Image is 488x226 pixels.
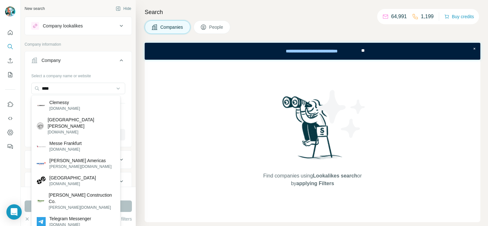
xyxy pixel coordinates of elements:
[50,106,80,111] p: [DOMAIN_NAME]
[37,142,46,151] img: Messe Frankfurt
[5,27,15,38] button: Quick start
[5,113,15,124] button: Use Surfe API
[50,140,82,147] p: Messe Frankfurt
[5,41,15,52] button: Search
[31,71,125,79] div: Select a company name or website
[50,164,112,169] p: [PERSON_NAME][DOMAIN_NAME]
[6,204,22,220] div: Open Intercom Messenger
[50,147,82,152] p: [DOMAIN_NAME]
[25,41,132,47] p: Company information
[37,217,46,226] img: Telegram Messenger
[49,205,115,210] p: [PERSON_NAME][DOMAIN_NAME]
[391,13,407,20] p: 64,991
[49,192,115,205] p: [PERSON_NAME] Construction Co.
[5,127,15,138] button: Dashboard
[43,23,83,29] div: Company lookalikes
[25,174,132,189] button: HQ location
[421,13,434,20] p: 1,199
[25,152,132,167] button: Industry
[50,215,91,222] p: Telegram Messenger
[25,18,132,34] button: Company lookalikes
[37,162,46,165] img: Messer Americas
[50,157,112,164] p: [PERSON_NAME] Americas
[5,6,15,17] img: Avatar
[279,94,346,166] img: Surfe Illustration - Woman searching with binoculars
[37,197,45,205] img: Messer Construction Co.
[296,181,334,186] span: applying Filters
[37,176,46,185] img: Messiah College
[50,175,96,181] p: [GEOGRAPHIC_DATA]
[25,216,43,222] button: Clear
[25,53,132,71] button: Company
[5,99,15,110] button: Use Surfe on LinkedIn
[50,181,96,187] p: [DOMAIN_NAME]
[313,85,370,143] img: Surfe Illustration - Stars
[160,24,184,30] span: Companies
[111,4,136,13] button: Hide
[48,129,115,135] p: [DOMAIN_NAME]
[444,12,474,21] button: Buy credits
[37,104,46,107] img: Clemessy
[50,99,80,106] p: Clemessy
[48,117,115,129] p: [GEOGRAPHIC_DATA][PERSON_NAME]
[261,172,363,187] span: Find companies using or by
[5,141,15,152] button: Feedback
[313,173,357,178] span: Lookalikes search
[5,69,15,80] button: My lists
[145,8,480,17] h4: Search
[42,57,61,64] div: Company
[37,122,44,130] img: University of Messina
[145,43,480,60] iframe: Banner
[209,24,224,30] span: People
[5,55,15,66] button: Enrich CSV
[25,6,45,11] div: New search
